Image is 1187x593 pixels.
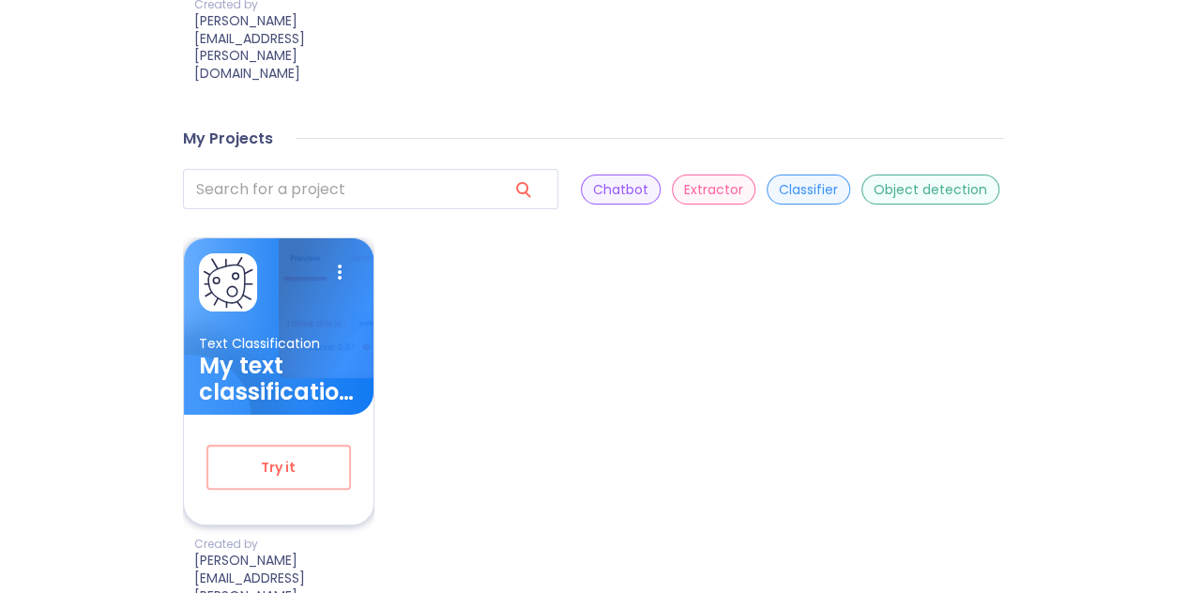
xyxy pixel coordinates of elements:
[779,181,838,199] p: Classifier
[206,445,351,490] button: Try it
[684,181,743,199] p: Extractor
[183,129,273,148] h4: My Projects
[183,169,493,209] input: search
[874,181,987,199] p: Object detection
[238,456,319,479] span: Try it
[194,12,374,82] p: [PERSON_NAME][EMAIL_ADDRESS][PERSON_NAME][DOMAIN_NAME]
[184,299,310,537] img: card ellipse
[202,256,254,309] img: card avatar
[199,335,358,353] p: Text Classification
[593,181,648,199] p: Chatbot
[199,353,358,405] h3: My text classification project
[194,537,374,552] p: Created by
